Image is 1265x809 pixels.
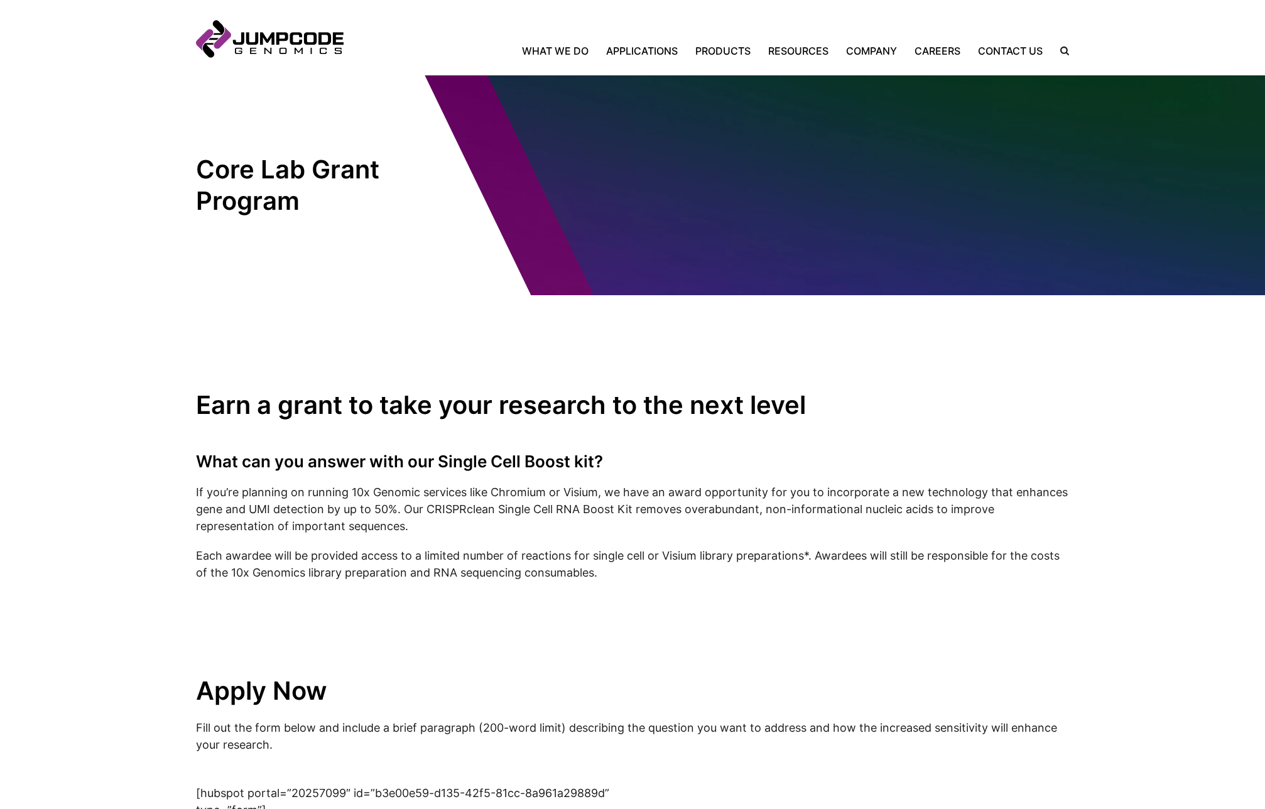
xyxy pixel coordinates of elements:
p: Fill out the form below and include a brief paragraph (200-word limit) describing the question yo... [196,719,1069,753]
a: Careers [906,43,969,58]
p: Each awardee will be provided access to a limited number of reactions for single cell or Visium l... [196,547,1069,581]
a: Contact Us [969,43,1051,58]
h2: Apply Now [196,675,1069,707]
a: Resources [759,43,837,58]
p: If you’re planning on running 10x Genomic services like Chromium or Visium, we have an award oppo... [196,484,1069,535]
a: What We Do [522,43,597,58]
label: Search the site. [1051,46,1069,55]
h2: Earn a grant to take your research to the next level [196,389,1069,421]
h3: What can you answer with our Single Cell Boost kit? [196,452,1069,471]
nav: Primary Navigation [344,43,1051,58]
h1: Core Lab Grant Program [196,154,422,217]
a: Products [687,43,759,58]
a: Company [837,43,906,58]
a: Applications [597,43,687,58]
